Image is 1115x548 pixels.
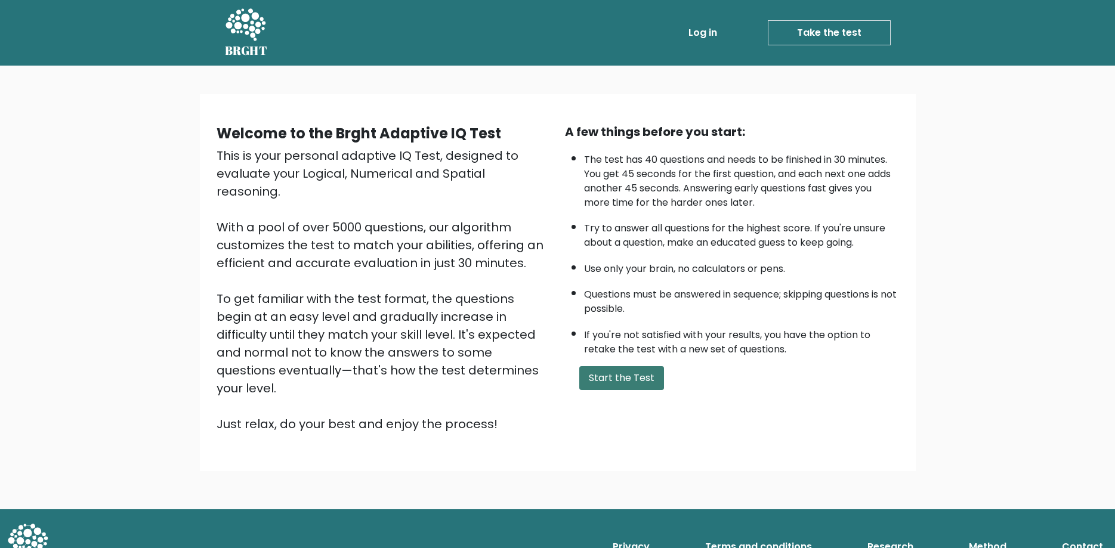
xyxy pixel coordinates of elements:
[225,44,268,58] h5: BRGHT
[584,256,899,276] li: Use only your brain, no calculators or pens.
[584,322,899,357] li: If you're not satisfied with your results, you have the option to retake the test with a new set ...
[217,123,501,143] b: Welcome to the Brght Adaptive IQ Test
[217,147,551,433] div: This is your personal adaptive IQ Test, designed to evaluate your Logical, Numerical and Spatial ...
[684,21,722,45] a: Log in
[579,366,664,390] button: Start the Test
[584,147,899,210] li: The test has 40 questions and needs to be finished in 30 minutes. You get 45 seconds for the firs...
[584,215,899,250] li: Try to answer all questions for the highest score. If you're unsure about a question, make an edu...
[565,123,899,141] div: A few things before you start:
[584,281,899,316] li: Questions must be answered in sequence; skipping questions is not possible.
[768,20,891,45] a: Take the test
[225,5,268,61] a: BRGHT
